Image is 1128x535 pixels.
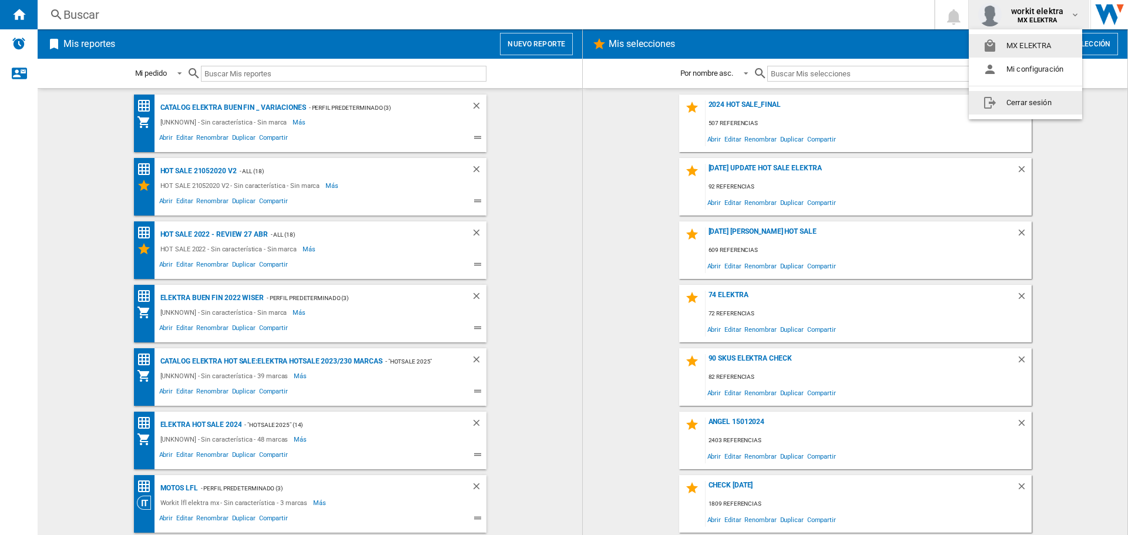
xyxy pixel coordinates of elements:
button: Cerrar sesión [969,91,1082,115]
button: Mi configuración [969,58,1082,81]
button: MX ELEKTRA [969,34,1082,58]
